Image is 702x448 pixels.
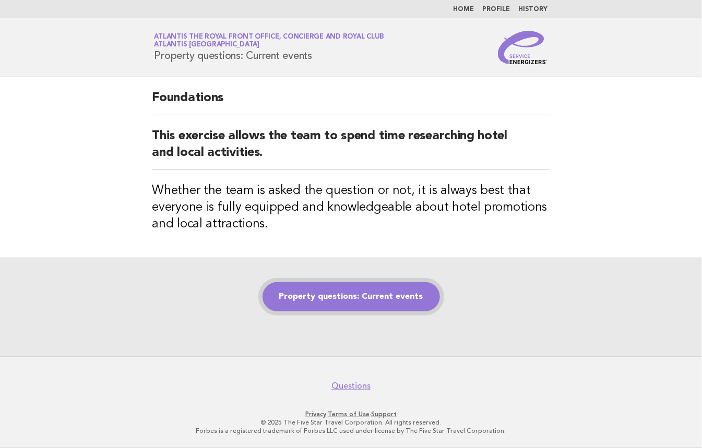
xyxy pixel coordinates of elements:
a: Support [371,410,397,418]
img: Service Energizers [498,31,548,64]
span: Atlantis [GEOGRAPHIC_DATA] [154,42,260,49]
h3: Whether the team is asked the question or not, it is always best that everyone is fully equipped ... [152,183,550,233]
p: · · [32,410,671,418]
a: Questions [331,381,371,391]
a: Terms of Use [328,410,370,418]
a: Privacy [305,410,326,418]
p: Forbes is a registered trademark of Forbes LLC used under license by The Five Star Travel Corpora... [32,427,671,435]
p: © 2025 The Five Star Travel Corporation. All rights reserved. [32,418,671,427]
a: Profile [483,6,510,13]
h2: This exercise allows the team to spend time researching hotel and local activities. [152,128,550,170]
a: Home [454,6,474,13]
a: Atlantis The Royal Front Office, Concierge and Royal ClubAtlantis [GEOGRAPHIC_DATA] [154,33,385,48]
a: History [519,6,548,13]
h2: Foundations [152,90,550,115]
h1: Property questions: Current events [154,34,385,61]
a: Property questions: Current events [263,282,440,311]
